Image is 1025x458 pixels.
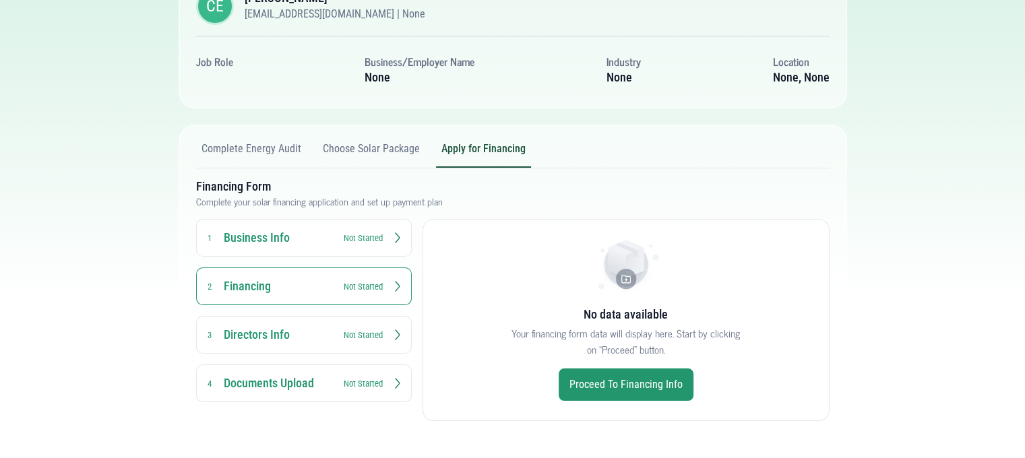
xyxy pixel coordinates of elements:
[224,230,332,246] h3: Business Info
[208,379,212,389] small: 4
[365,69,474,86] h6: None
[317,142,425,168] button: Choose Solar Package
[196,142,830,432] div: Form Tabs
[196,178,830,195] h3: Financing Form
[196,316,412,354] button: Directors Info 3 Not Started
[196,142,307,168] button: Complete Energy Audit
[224,375,332,391] h3: Documents Upload
[208,330,212,340] small: 3
[196,267,412,305] button: Financing 2 Not Started
[436,142,531,168] button: Apply for Financing
[507,325,745,358] p: Your financing form data will display here. Start by clicking on “Proceed” button.
[584,306,668,323] h3: No data available
[344,329,383,341] small: Not Started
[344,232,383,244] small: Not Started
[772,53,829,69] h3: Location
[208,282,212,292] small: 2
[559,368,693,401] a: Proceed to Financing Info
[208,233,212,243] small: 1
[245,7,425,21] h6: [EMAIL_ADDRESS][DOMAIN_NAME] | None
[365,53,474,69] h3: Business/Employer Name
[224,327,332,343] h3: Directors Info
[607,69,641,86] h6: None
[196,219,412,257] button: Business Info 1 Not Started
[772,69,829,86] h6: None, None
[196,53,233,69] h3: Job Role
[594,240,658,296] img: Empty Icon
[344,280,383,293] small: Not Started
[224,278,332,294] h3: Financing
[607,53,641,69] h3: Industry
[196,364,412,402] button: Documents Upload 4 Not Started
[344,377,383,390] small: Not Started
[196,195,830,208] p: Complete your solar financing application and set up payment plan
